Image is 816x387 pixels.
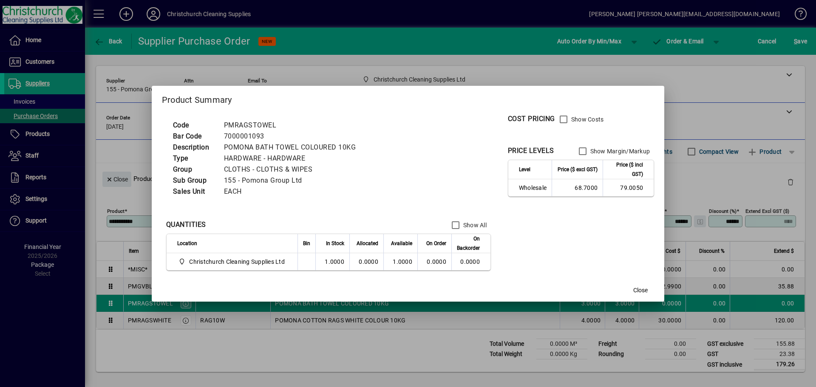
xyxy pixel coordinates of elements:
[152,86,664,110] h2: Product Summary
[627,283,654,298] button: Close
[315,253,349,270] td: 1.0000
[326,239,344,248] span: In Stock
[349,253,383,270] td: 0.0000
[552,179,603,196] td: 68.7000
[189,257,285,266] span: Christchurch Cleaning Supplies Ltd
[427,258,446,265] span: 0.0000
[220,164,366,175] td: CLOTHS - CLOTHS & WIPES
[608,160,643,179] span: Price ($ incl GST)
[169,120,220,131] td: Code
[391,239,412,248] span: Available
[426,239,446,248] span: On Order
[633,286,648,295] span: Close
[169,153,220,164] td: Type
[303,239,310,248] span: Bin
[220,175,366,186] td: 155 - Pomona Group Ltd
[589,147,650,155] label: Show Margin/Markup
[462,221,487,229] label: Show All
[451,253,490,270] td: 0.0000
[177,239,197,248] span: Location
[357,239,378,248] span: Allocated
[169,131,220,142] td: Bar Code
[569,115,604,124] label: Show Costs
[220,131,366,142] td: 7000001093
[169,186,220,197] td: Sales Unit
[166,220,206,230] div: QUANTITIES
[508,146,554,156] div: PRICE LEVELS
[457,234,480,253] span: On Backorder
[519,184,547,192] span: Wholesale
[558,165,598,174] span: Price ($ excl GST)
[383,253,417,270] td: 1.0000
[220,142,366,153] td: POMONA BATH TOWEL COLOURED 10KG
[508,114,555,124] div: COST PRICING
[519,165,530,174] span: Level
[220,120,366,131] td: PMRAGSTOWEL
[220,186,366,197] td: EACH
[603,179,654,196] td: 79.0050
[169,175,220,186] td: Sub Group
[177,257,288,267] span: Christchurch Cleaning Supplies Ltd
[220,153,366,164] td: HARDWARE - HARDWARE
[169,142,220,153] td: Description
[169,164,220,175] td: Group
